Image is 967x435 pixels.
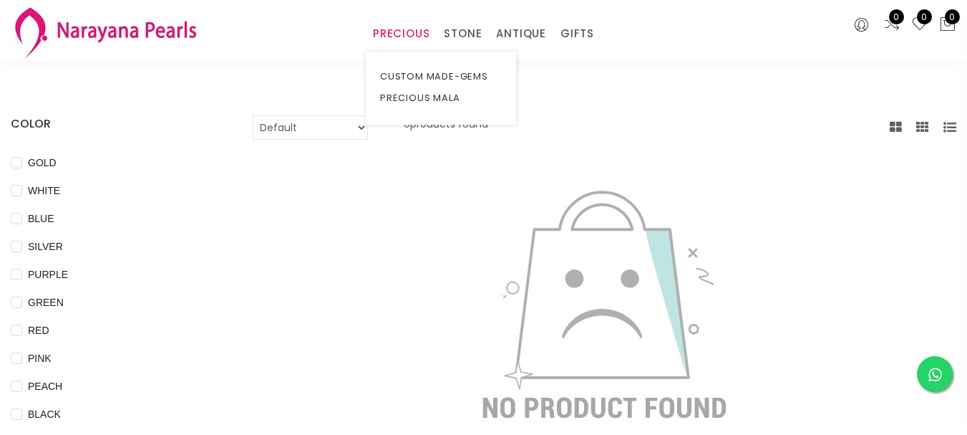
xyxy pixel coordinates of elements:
span: PURPLE [22,267,74,282]
span: GREEN [22,295,69,310]
a: GIFTS [560,23,594,44]
a: 0 [911,16,928,34]
a: PRECIOUS MALA [380,87,502,109]
p: 0 products found [404,115,488,140]
span: WHITE [22,183,66,199]
span: 0 [889,9,904,24]
span: RED [22,322,55,338]
a: CUSTOM MADE-GEMS [380,66,502,87]
span: BLUE [22,211,60,226]
span: GOLD [22,155,62,171]
h4: COLOR [11,115,210,133]
span: BLACK [22,406,67,422]
span: PINK [22,350,57,366]
span: 0 [945,9,960,24]
a: ANTIQUE [496,23,546,44]
span: SILVER [22,239,69,254]
a: 0 [883,16,900,34]
span: PEACH [22,378,68,394]
a: STONE [444,23,482,44]
span: 0 [917,9,932,24]
button: 0 [939,16,956,34]
a: PRECIOUS [373,23,429,44]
